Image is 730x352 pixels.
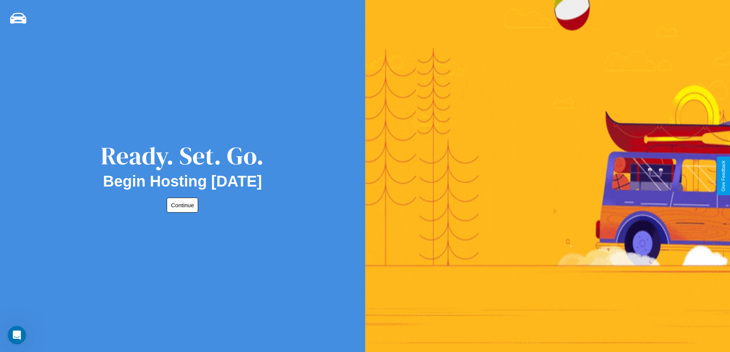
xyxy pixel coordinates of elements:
[167,198,198,213] button: Continue
[103,173,262,190] h2: Begin Hosting [DATE]
[101,139,264,173] div: Ready. Set. Go.
[721,160,726,192] div: Give Feedback
[8,326,26,344] iframe: Intercom live chat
